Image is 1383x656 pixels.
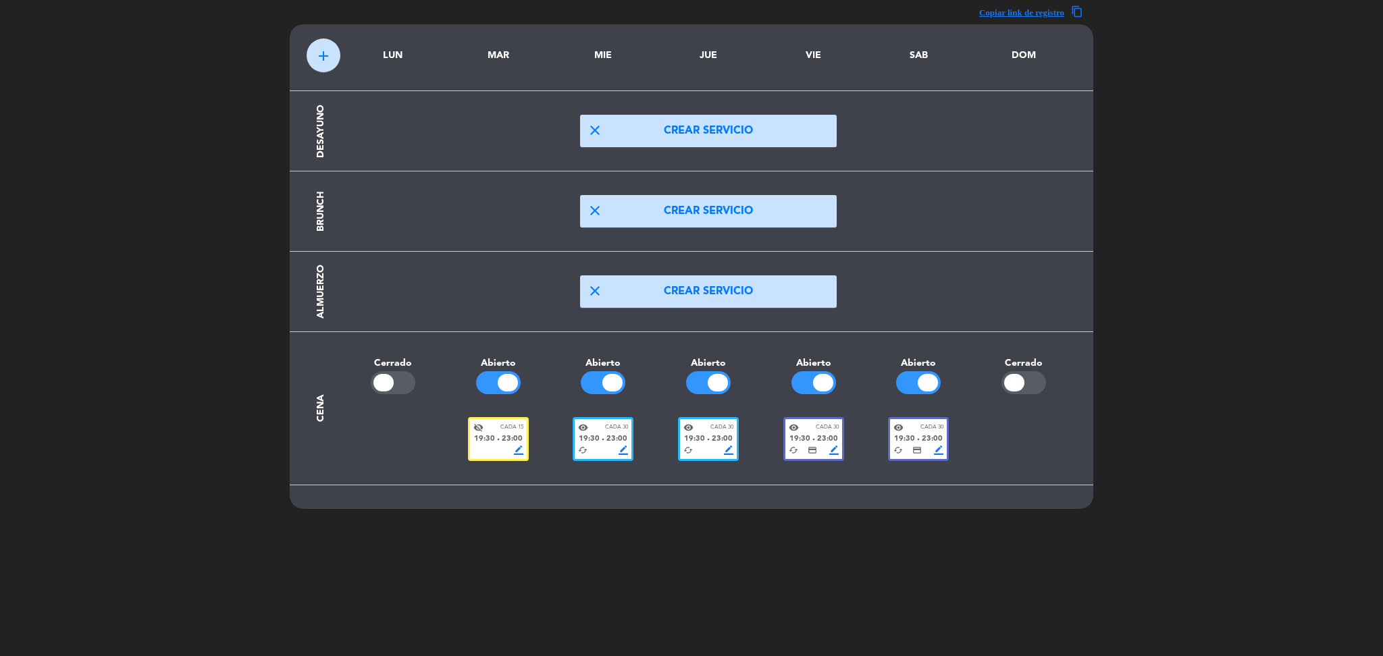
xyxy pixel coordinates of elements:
[712,433,733,445] span: 23:00
[893,445,903,455] span: cached
[979,5,1064,20] span: Copiar link de registro
[605,423,628,432] span: Cada 30
[1071,5,1083,20] span: content_copy
[684,433,705,445] span: 19:30
[307,38,340,72] button: add
[580,115,837,147] button: closeCrear servicio
[934,445,943,455] span: border_color
[313,105,329,158] div: Desayuno
[912,445,922,455] span: credit_card
[514,445,523,455] span: border_color
[473,422,484,433] span: visibility_off
[920,423,943,432] span: Cada 30
[866,356,972,371] div: Abierto
[315,48,332,64] span: add
[580,275,837,308] button: closeCrear servicio
[578,422,588,433] span: visibility
[602,438,604,441] span: fiber_manual_record
[579,433,600,445] span: 19:30
[587,122,603,138] span: close
[619,445,628,455] span: border_color
[683,445,693,455] span: cached
[578,445,588,455] span: cached
[816,423,839,432] span: Cada 30
[474,433,495,445] span: 19:30
[683,422,694,433] span: visibility
[340,356,446,371] div: Cerrado
[817,433,838,445] span: 23:00
[707,438,710,441] span: fiber_manual_record
[350,48,436,63] div: LUN
[606,433,627,445] span: 23:00
[971,356,1076,371] div: Cerrado
[877,48,962,63] div: SAB
[456,48,541,63] div: MAR
[497,438,500,441] span: fiber_manual_record
[666,48,751,63] div: JUE
[771,48,856,63] div: VIE
[550,356,656,371] div: Abierto
[446,356,551,371] div: Abierto
[981,48,1066,63] div: DOM
[560,48,646,63] div: MIE
[656,356,761,371] div: Abierto
[829,445,839,455] span: border_color
[710,423,733,432] span: Cada 30
[587,283,603,299] span: close
[502,433,523,445] span: 23:00
[313,191,329,231] div: Brunch
[812,438,815,441] span: fiber_manual_record
[313,265,329,319] div: Almuerzo
[587,202,603,219] span: close
[789,433,810,445] span: 19:30
[893,422,904,433] span: visibility
[724,445,733,455] span: border_color
[789,445,798,455] span: cached
[894,433,915,445] span: 19:30
[789,422,799,433] span: visibility
[917,438,920,441] span: fiber_manual_record
[808,445,817,455] span: credit_card
[580,195,837,227] button: closeCrear servicio
[313,395,329,422] div: Cena
[922,433,943,445] span: 23:00
[761,356,866,371] div: Abierto
[500,423,523,432] span: Cada 15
